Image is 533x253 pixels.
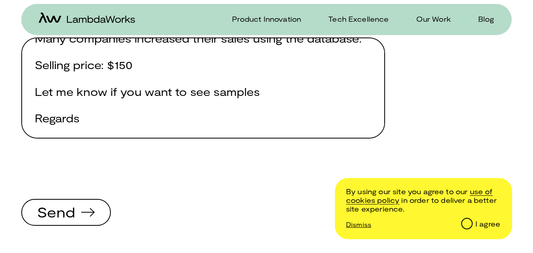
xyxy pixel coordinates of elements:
a: Product Innovation [223,13,301,25]
p: Blog [478,13,494,25]
a: /cookie-and-privacy-policy [346,187,493,204]
p: Dismiss [346,221,371,228]
a: Our Work [407,13,451,25]
span: Send [37,205,75,219]
a: Tech Excellence [319,13,389,25]
div: I agree [475,220,500,229]
p: Product Innovation [232,13,301,25]
textarea: Provide a brief explanation of how we can assist you. [21,37,385,139]
a: Blog [469,13,494,25]
p: By using our site you agree to our in order to deliver a better site experience. [346,187,500,213]
button: Send [21,199,111,226]
p: Our Work [416,13,451,25]
p: Tech Excellence [328,13,389,25]
a: home-icon [39,12,135,26]
iframe: reCAPTCHA [21,156,141,186]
